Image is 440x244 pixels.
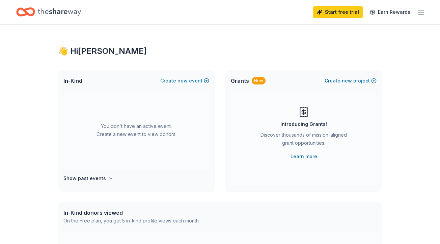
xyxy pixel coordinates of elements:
span: Grants [231,77,249,85]
a: Start free trial [313,6,363,18]
button: Show past events [63,174,113,182]
a: Learn more [291,152,317,161]
div: Discover thousands of mission-aligned grant opportunities. [258,131,350,150]
div: Introducing Grants! [280,120,327,128]
a: Home [16,4,81,20]
div: 👋 Hi [PERSON_NAME] [58,46,382,57]
button: Createnewproject [325,77,377,85]
h4: Show past events [63,174,106,182]
div: New [252,77,266,84]
div: You don't have an active event. Create a new event to view donors. [63,92,209,169]
a: Earn Rewards [366,6,414,18]
div: In-Kind donors viewed [63,209,200,217]
button: Createnewevent [160,77,209,85]
div: On the Free plan, you get 5 in-kind profile views each month. [63,217,200,225]
span: new [177,77,188,85]
span: new [342,77,352,85]
span: In-Kind [63,77,82,85]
